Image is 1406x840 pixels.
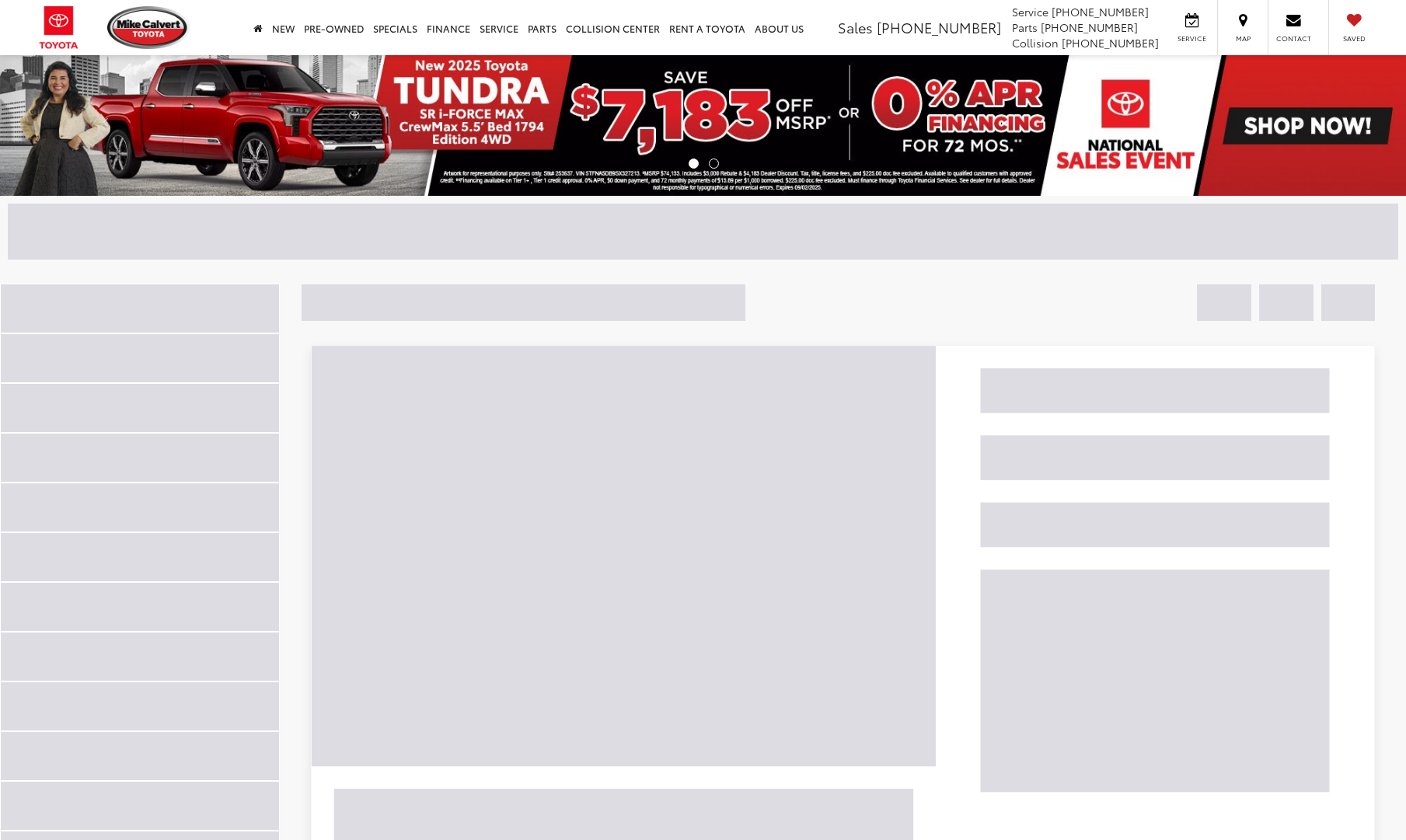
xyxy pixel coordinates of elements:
span: Service [1174,33,1209,44]
span: Contact [1276,33,1311,44]
span: Saved [1337,33,1371,44]
span: Collision [1012,35,1059,51]
span: Service [1012,4,1048,19]
span: Parts [1012,19,1038,35]
span: [PHONE_NUMBER] [1041,19,1138,35]
span: [PHONE_NUMBER] [1062,35,1159,51]
span: Map [1226,33,1260,44]
span: Sales [838,17,873,37]
span: [PHONE_NUMBER] [877,17,1001,37]
img: Mike Calvert Toyota [107,6,190,49]
span: [PHONE_NUMBER] [1052,4,1149,19]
